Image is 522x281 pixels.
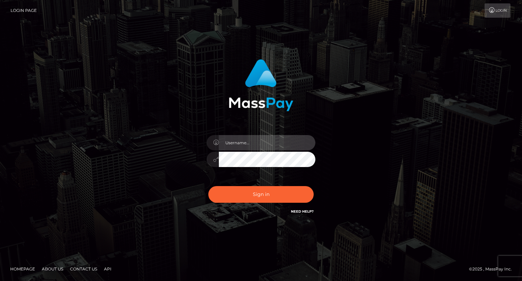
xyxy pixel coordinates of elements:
a: Need Help? [291,209,314,214]
a: Login [485,3,510,18]
button: Sign in [208,186,314,203]
a: About Us [39,264,66,274]
input: Username... [219,135,315,150]
a: Homepage [7,264,38,274]
a: Login Page [11,3,37,18]
img: MassPay Login [229,59,293,111]
a: API [101,264,114,274]
a: Contact Us [67,264,100,274]
div: © 2025 , MassPay Inc. [469,265,517,273]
